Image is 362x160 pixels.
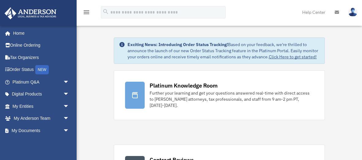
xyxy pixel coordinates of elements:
[35,65,49,74] div: NEW
[348,8,357,17] img: User Pic
[63,124,75,137] span: arrow_drop_down
[3,7,58,19] img: Anderson Advisors Platinum Portal
[128,42,228,47] strong: Exciting News: Introducing Order Status Tracking!
[4,51,78,64] a: Tax Organizers
[4,137,78,149] a: Online Learningarrow_drop_down
[83,11,90,16] a: menu
[4,112,78,125] a: My Anderson Teamarrow_drop_down
[150,90,314,108] div: Further your learning and get your questions answered real-time with direct access to [PERSON_NAM...
[4,27,75,39] a: Home
[4,39,78,52] a: Online Ordering
[269,54,317,60] a: Click Here to get started!
[63,137,75,149] span: arrow_drop_down
[63,100,75,113] span: arrow_drop_down
[4,88,78,100] a: Digital Productsarrow_drop_down
[114,70,325,120] a: Platinum Knowledge Room Further your learning and get your questions answered real-time with dire...
[4,76,78,88] a: Platinum Q&Aarrow_drop_down
[4,64,78,76] a: Order StatusNEW
[63,112,75,125] span: arrow_drop_down
[63,88,75,101] span: arrow_drop_down
[4,100,78,112] a: My Entitiesarrow_drop_down
[150,82,218,89] div: Platinum Knowledge Room
[63,76,75,88] span: arrow_drop_down
[128,41,320,60] div: Based on your feedback, we're thrilled to announce the launch of our new Order Status Tracking fe...
[4,124,78,137] a: My Documentsarrow_drop_down
[83,9,90,16] i: menu
[102,8,109,15] i: search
